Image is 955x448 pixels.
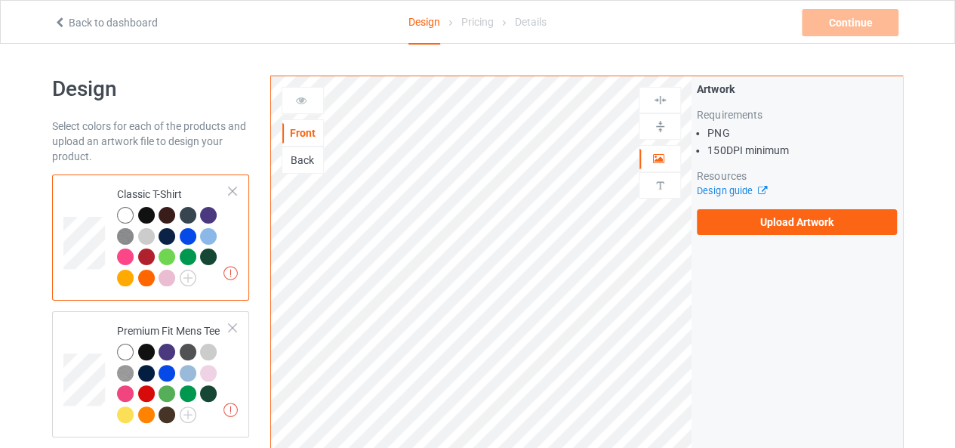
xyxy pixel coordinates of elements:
a: Back to dashboard [54,17,158,29]
li: 150 DPI minimum [707,143,897,158]
img: svg%3E%0A [653,93,667,107]
label: Upload Artwork [697,209,897,235]
div: Requirements [697,107,897,122]
img: svg%3E%0A [653,178,667,193]
div: Premium Fit Mens Tee [52,311,249,437]
div: Pricing [461,1,494,43]
img: heather_texture.png [117,365,134,382]
div: Back [282,153,323,168]
div: Classic T-Shirt [117,187,230,285]
img: svg+xml;base64,PD94bWwgdmVyc2lvbj0iMS4wIiBlbmNvZGluZz0iVVRGLTgiPz4KPHN2ZyB3aWR0aD0iMjJweCIgaGVpZ2... [180,406,196,423]
div: Front [282,125,323,141]
div: Design [408,1,440,45]
img: heather_texture.png [117,228,134,245]
div: Classic T-Shirt [52,175,249,301]
li: PNG [707,125,897,141]
img: svg+xml;base64,PD94bWwgdmVyc2lvbj0iMS4wIiBlbmNvZGluZz0iVVRGLTgiPz4KPHN2ZyB3aWR0aD0iMjJweCIgaGVpZ2... [180,270,196,286]
div: Select colors for each of the products and upload an artwork file to design your product. [52,119,249,164]
img: exclamation icon [223,403,238,417]
img: exclamation icon [223,266,238,280]
div: Details [515,1,547,43]
h1: Design [52,76,249,103]
div: Artwork [697,82,897,97]
img: svg%3E%0A [653,119,667,134]
a: Design guide [697,185,766,196]
div: Resources [697,168,897,184]
div: Premium Fit Mens Tee [117,323,230,422]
